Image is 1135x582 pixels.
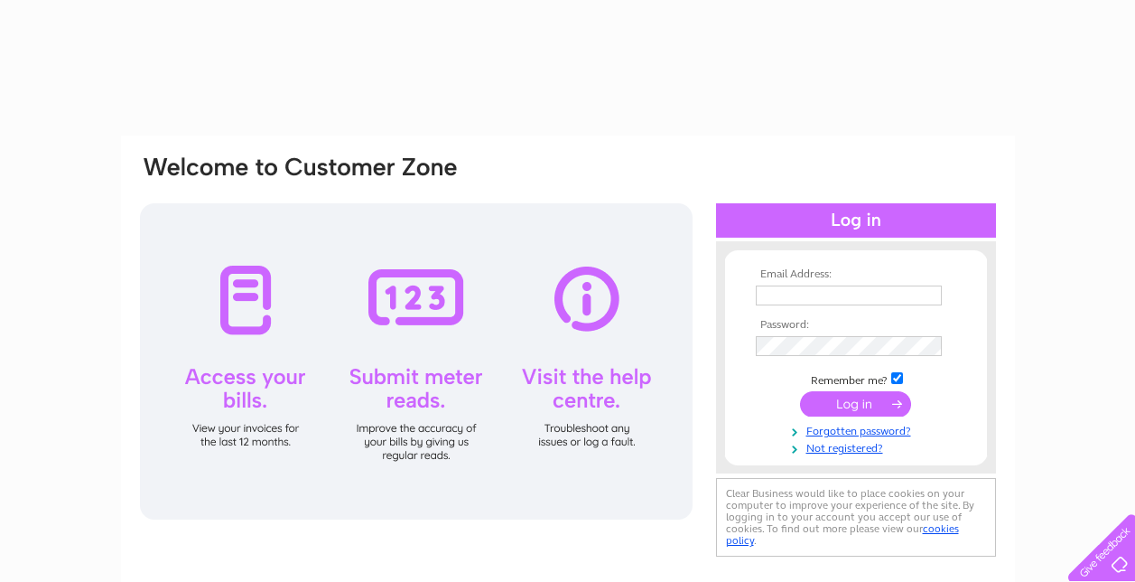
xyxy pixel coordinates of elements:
th: Email Address: [751,268,961,281]
a: Not registered? [756,438,961,455]
td: Remember me? [751,370,961,388]
input: Submit [800,391,911,417]
th: Password: [751,319,961,332]
a: cookies policy [726,522,959,547]
a: Forgotten password? [756,421,961,438]
div: Clear Business would like to place cookies on your computer to improve your experience of the sit... [716,478,996,557]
